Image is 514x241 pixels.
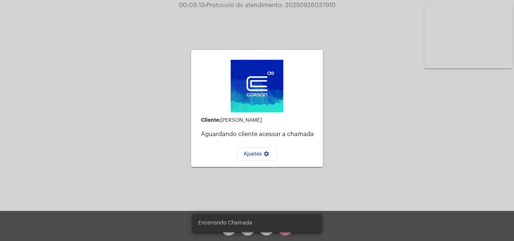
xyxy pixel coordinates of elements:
[201,131,317,138] p: Aguardando cliente acessar a chamada
[231,60,283,112] img: d4669ae0-8c07-2337-4f67-34b0df7f5ae4.jpeg
[205,2,336,8] span: Protocolo do atendimento: 20250926037910
[205,2,207,8] span: •
[201,117,317,123] div: [PERSON_NAME]
[243,152,271,157] span: Ajustes
[201,117,221,123] strong: Cliente:
[262,151,271,160] mat-icon: settings
[237,147,277,161] button: Ajustes
[179,2,205,8] span: 00:03:13
[198,219,252,227] span: Encerrando Chamada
